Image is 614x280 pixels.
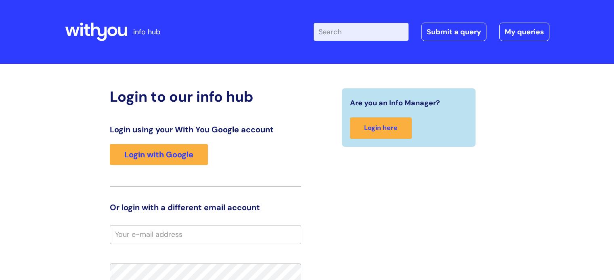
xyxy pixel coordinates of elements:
[133,25,160,38] p: info hub
[110,88,301,105] h2: Login to our info hub
[314,23,409,41] input: Search
[110,203,301,212] h3: Or login with a different email account
[350,96,440,109] span: Are you an Info Manager?
[110,125,301,134] h3: Login using your With You Google account
[110,225,301,244] input: Your e-mail address
[110,144,208,165] a: Login with Google
[421,23,486,41] a: Submit a query
[499,23,549,41] a: My queries
[350,117,412,139] a: Login here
